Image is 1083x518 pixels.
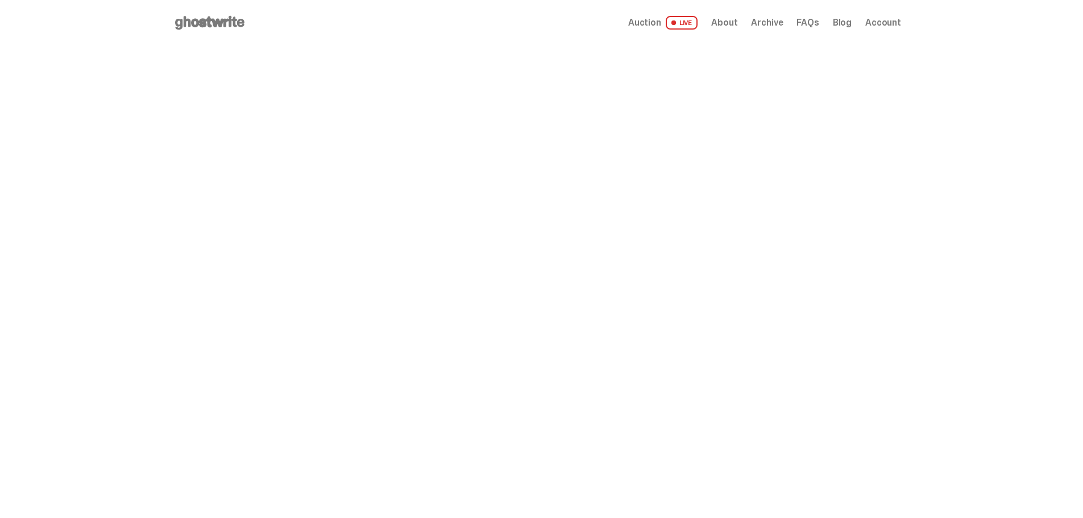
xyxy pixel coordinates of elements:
[666,16,698,30] span: LIVE
[628,18,661,27] span: Auction
[865,18,901,27] a: Account
[796,18,819,27] a: FAQs
[833,18,852,27] a: Blog
[711,18,737,27] a: About
[751,18,783,27] a: Archive
[628,16,698,30] a: Auction LIVE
